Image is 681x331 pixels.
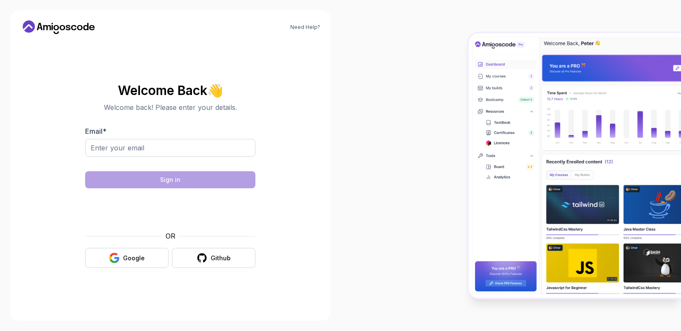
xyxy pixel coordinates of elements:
[123,254,145,262] div: Google
[85,248,169,268] button: Google
[469,33,681,298] img: Amigoscode Dashboard
[106,193,235,226] iframe: Widget containing checkbox for hCaptcha security challenge
[85,102,255,112] p: Welcome back! Please enter your details.
[206,81,225,99] span: 👋
[211,254,231,262] div: Github
[85,171,255,188] button: Sign in
[20,20,97,34] a: Home link
[85,139,255,157] input: Enter your email
[85,127,106,135] label: Email *
[172,248,255,268] button: Github
[290,24,320,31] a: Need Help?
[160,176,180,184] div: Sign in
[85,83,255,97] h2: Welcome Back
[166,231,175,241] p: OR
